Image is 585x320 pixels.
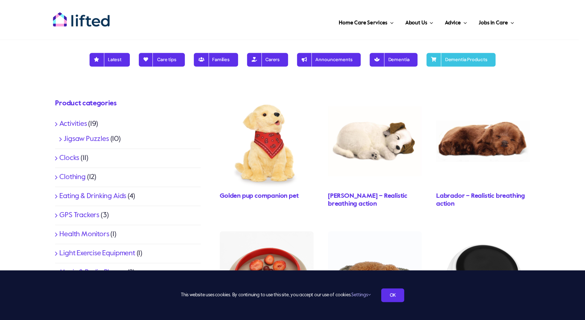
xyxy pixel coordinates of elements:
span: This website uses cookies. By continuing to use this site, you accept our use of cookies. [181,289,370,301]
a: Families [194,50,238,69]
a: OK [381,288,404,302]
span: Latest [98,57,122,63]
a: Dementia [370,50,417,69]
a: Goldenpup1Storyandsons_1152x1152 [220,95,314,102]
span: Jobs in Care [479,17,508,29]
span: Announcements [305,57,352,63]
a: Labrador – Realistic breathing action [436,193,525,207]
nav: Blog Nav [55,46,530,69]
a: ChocLab1Storyandsons_1152x1152 [436,95,530,102]
a: About Us [403,11,435,32]
a: Jackrussell1_1152x1152 [328,95,422,102]
a: Advice [443,11,469,32]
span: (1) [110,231,116,238]
a: Clocks [59,155,79,162]
span: (2) [127,269,134,276]
span: Advice [445,17,461,29]
a: Dementia Products [426,50,495,69]
span: Care tips [147,57,177,63]
span: Families [202,57,230,63]
a: Eating & Drinking Aids [59,193,126,200]
a: Latest [90,50,130,69]
span: (19) [88,120,98,128]
a: Home Care Services [337,11,396,32]
span: Home Care Services [339,17,387,29]
span: Dementia Products [435,57,487,63]
span: (11) [81,155,88,162]
a: Golden pup companion pet [220,193,298,199]
span: (4) [128,193,135,200]
a: lifted-logo [52,12,110,19]
a: Announcements [297,50,361,69]
a: TDRC100Storyandsons_1152x1152 [436,231,530,238]
a: Activities [59,120,87,128]
a: [PERSON_NAME] – Realistic breathing action [328,193,407,207]
a: Health Monitors [59,231,109,238]
span: (3) [101,212,109,219]
a: Jobs in Care [476,11,516,32]
span: About Us [405,17,427,29]
a: Settings [351,293,370,297]
h4: Product categories [55,99,201,109]
a: Toypoodle_1152x1152 [328,231,422,238]
a: Carers [247,50,288,69]
a: Care tips [139,50,185,69]
a: Clothing [59,174,85,181]
span: Dementia [378,57,409,63]
a: GPS Trackers [59,212,99,219]
a: Light Exercise Equipment [59,250,135,257]
nav: Main Menu [133,11,516,32]
span: Carers [255,57,280,63]
a: Jigsaw Puzzles [64,136,109,143]
span: (10) [110,136,120,143]
span: (12) [87,174,96,181]
a: Platesurroundred1Stopyandsons_1152x1152 [220,231,314,238]
a: Music & Radio Players [59,269,126,276]
span: (1) [136,250,142,257]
